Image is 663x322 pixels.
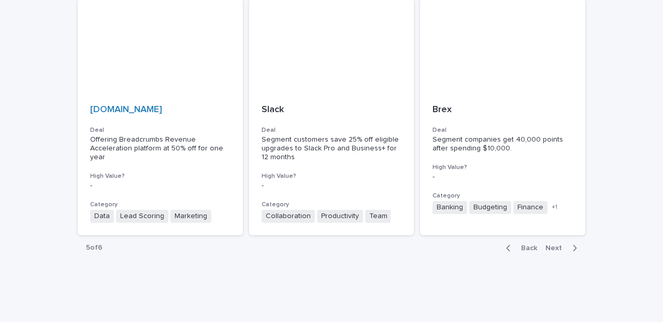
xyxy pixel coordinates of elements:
h3: Category [433,192,573,200]
p: - [90,181,230,190]
span: Next [545,244,568,252]
h3: High Value? [433,163,573,172]
span: + 1 [552,204,557,210]
h3: Category [90,201,230,209]
p: Brex [433,104,573,116]
span: Marketing [170,210,211,223]
span: Productivity [317,210,363,223]
h3: Category [262,201,402,209]
a: [DOMAIN_NAME] [90,105,162,114]
span: Collaboration [262,210,315,223]
button: Back [498,243,541,253]
span: Banking [433,201,467,214]
h3: Deal [262,126,402,134]
h3: High Value? [262,172,402,180]
h3: Deal [433,126,573,134]
span: Team [365,210,392,223]
button: Next [541,243,585,253]
p: Slack [262,104,402,116]
span: Budgeting [469,201,511,214]
span: Offering Breadcrumbs Revenue Acceleration platform at 50% off for one year [90,136,225,161]
p: 5 of 6 [78,235,111,260]
span: Lead Scoring [116,210,168,223]
p: - [433,173,573,181]
h3: High Value? [90,172,230,180]
span: Segment companies get 40,000 points after spending $10,000. [433,136,565,152]
h3: Deal [90,126,230,134]
span: Back [515,244,537,252]
span: Finance [513,201,547,214]
span: Data [90,210,114,223]
p: - [262,181,402,190]
span: Segment customers save 25% off eligible upgrades to Slack Pro and Business+ for 12 months [262,136,401,161]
